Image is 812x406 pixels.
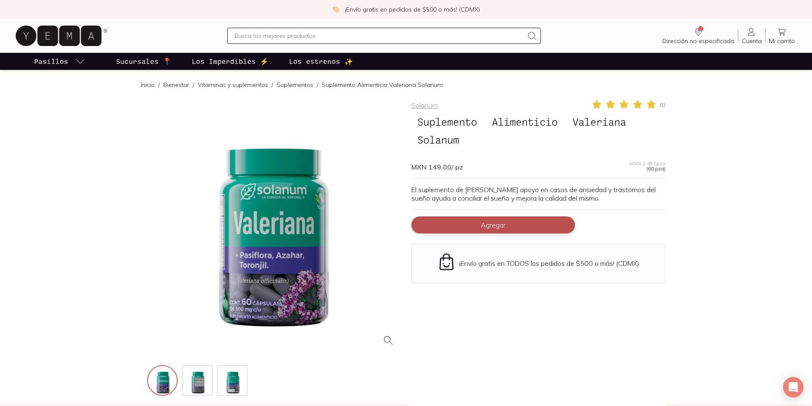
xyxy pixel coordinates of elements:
p: El suplemento de [PERSON_NAME] apoyo en casos de ansiedad y trastornos del sueño ayuda a concilia... [411,185,665,202]
span: Alimenticio [486,114,563,130]
div: Open Intercom Messenger [783,377,803,397]
p: Los Imperdibles ⚡️ [192,56,269,66]
span: Valeriana [566,114,632,130]
a: Mi carrito [766,27,798,45]
span: MXN 2.48 / pza [630,161,665,166]
img: check [332,6,340,13]
a: Bienestar [163,81,189,89]
span: / [313,81,322,89]
span: Mi carrito [769,37,795,45]
a: Suplementos [277,81,313,89]
img: 750303493715_36603529-ee61-475e-b42f-81fbfc244bab=fwebp-q70-w256 [183,366,214,397]
p: Suplemento Alimenticio Valeriana Solanum [322,81,443,89]
a: Dirección no especificada [659,27,738,45]
a: Vitaminas y suplementos [198,81,268,89]
a: Solanum [411,101,438,109]
a: Los estrenos ✨ [287,53,355,70]
span: / [268,81,277,89]
p: Pasillos [34,56,68,66]
a: pasillo-todos-link [32,53,87,70]
img: Envío [437,253,456,271]
a: Inicio [141,81,155,89]
a: Cuenta [738,27,765,45]
span: Solanum [411,132,465,148]
span: Dirección no especificada [662,37,734,45]
img: 750303493715_83d8ffbb-418b-4439-a973-a92d0603820b=fwebp-q70-w256 [218,366,249,397]
span: / [155,81,163,89]
span: / [189,81,198,89]
span: Suplemento [411,114,483,130]
span: Cuenta [742,37,762,45]
span: ( 1 ) [660,102,665,107]
span: Agregar [481,221,506,229]
p: ¡Envío gratis en pedidos de $500 o más! (CDMX) [345,5,480,14]
a: Sucursales 📍 [114,53,173,70]
a: Los Imperdibles ⚡️ [190,53,270,70]
img: 750303493715_91c1e18a-c294-497d-885e-9cab7acaef2b=fwebp-q70-w256 [148,366,179,397]
button: Agregar [411,216,575,233]
input: Busca los mejores productos [234,31,523,41]
span: MXN 149.00 / pz [411,163,463,171]
p: Los estrenos ✨ [289,56,353,66]
span: (60 pza) [647,166,665,171]
p: Sucursales 📍 [116,56,171,66]
p: ¡Envío gratis en TODOS los pedidos de $500 o más! (CDMX) [459,259,639,268]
